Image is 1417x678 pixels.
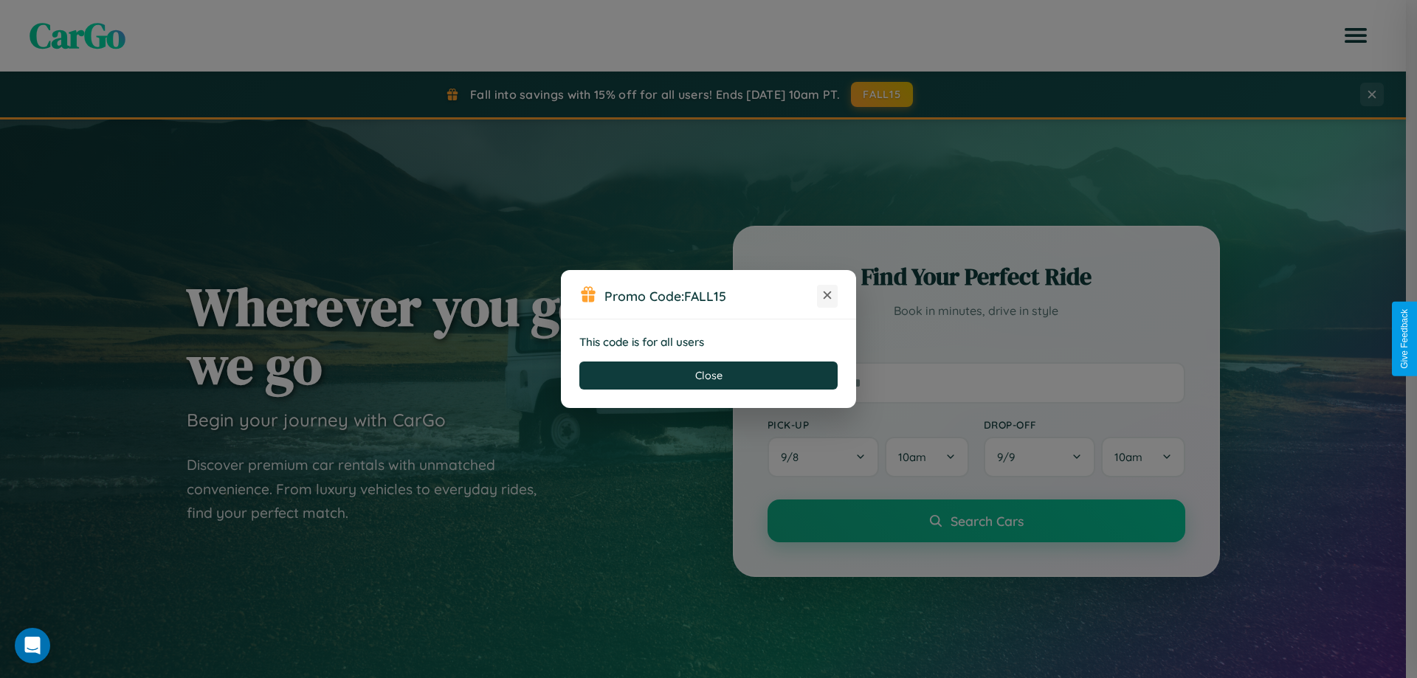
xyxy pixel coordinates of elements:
[579,335,704,349] strong: This code is for all users
[684,288,726,304] b: FALL15
[1399,309,1410,369] div: Give Feedback
[604,288,817,304] h3: Promo Code:
[579,362,838,390] button: Close
[15,628,50,663] div: Open Intercom Messenger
